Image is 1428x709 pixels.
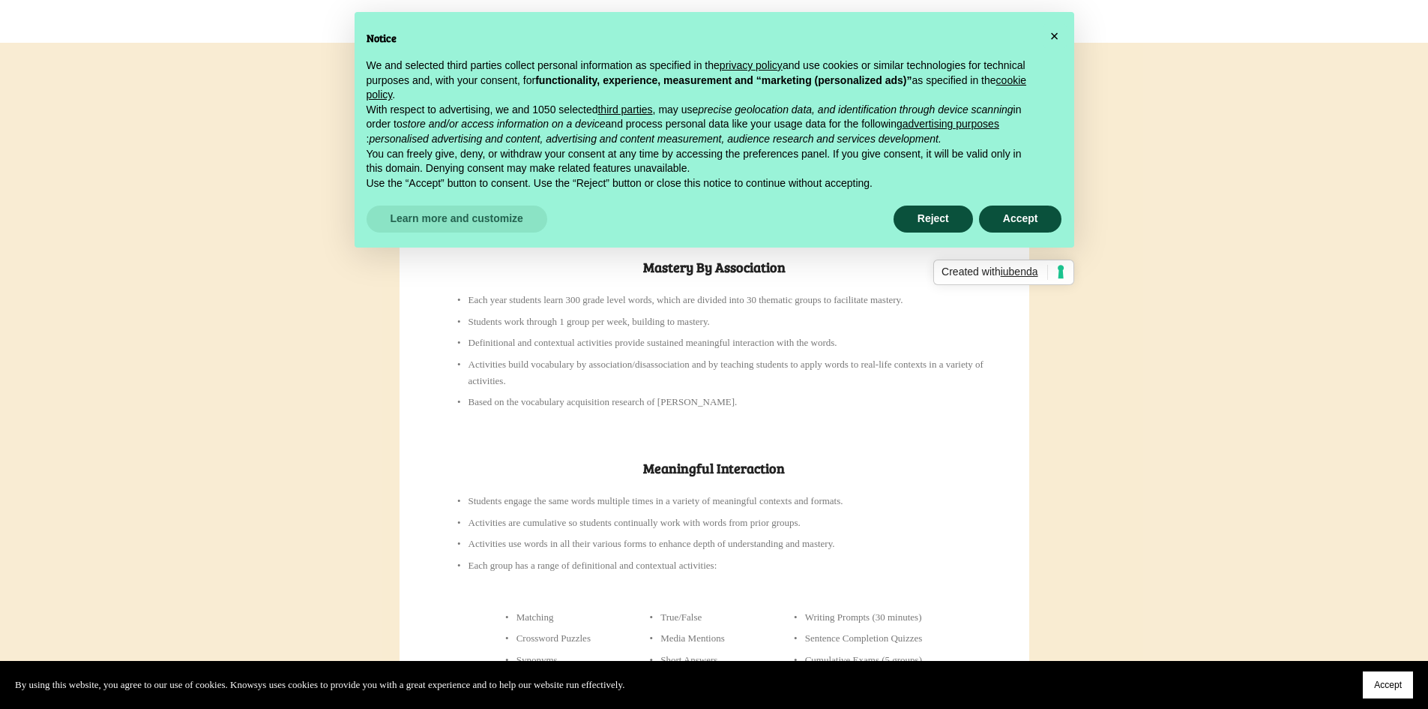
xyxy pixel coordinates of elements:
a: cookie policy [367,74,1027,101]
p: Activities build vocabulary by association/disassociation and by teaching students to apply words... [469,356,990,389]
p: Students work through 1 group per week, building to mastery. [469,314,990,330]
button: Learn more and customize [367,206,547,233]
p: Short Answers [660,652,750,668]
a: Created withiubenda [933,260,1073,285]
button: Close this notice [1043,24,1067,48]
span: iubenda [1001,266,1038,278]
button: Accept [1363,671,1413,698]
a: privacy policy [720,59,783,71]
strong: Meaningful Interaction [643,459,785,477]
p: Sentence Completion Quizzes [805,630,990,647]
em: precise geolocation data, and identification through device scanning [698,104,1013,116]
p: Cumulative Exams (5 groups) [805,652,990,668]
p: Activities are cumulative so students continually work with words from prior groups. [469,515,990,531]
button: third parties [597,103,652,118]
p: Synonyms [516,652,606,668]
p: Each year students learn 300 grade level words, which are divided into 30 thematic groups to faci... [469,292,990,308]
strong: functionality, experience, measurement and “marketing (personalized ads)” [535,74,912,86]
p: Students engage the same words multiple times in a variety of meaningful contexts and formats. [469,493,990,509]
p: Media Mentions [660,630,750,647]
p: With respect to advertising, we and 1050 selected , may use in order to and process personal data... [367,103,1038,147]
p: Matching [516,609,606,626]
p: Activities use words in all their various forms to enhance depth of understanding and mastery. [469,536,990,552]
p: You can freely give, deny, or withdraw your consent at any time by accessing the preferences pane... [367,147,1038,176]
em: personalised advertising and content, advertising and content measurement, audience research and ... [369,133,941,145]
p: True/False [660,609,750,626]
p: We and selected third parties collect personal information as specified in the and use cookies or... [367,59,1038,103]
span: Created with [942,265,1047,280]
p: Based on the vocabulary acquisition research of [PERSON_NAME]. [469,394,990,410]
h2: Notice [367,30,1038,47]
span: Accept [1374,680,1402,690]
span: × [1050,28,1059,44]
button: advertising purposes [903,117,999,132]
p: Crossword Puzzles [516,630,606,647]
p: By using this website, you agree to our use of cookies. Knowsys uses cookies to provide you with ... [15,677,624,693]
p: Writing Prompts (30 minutes) [805,609,990,626]
p: Use the “Accept” button to consent. Use the “Reject” button or close this notice to continue with... [367,176,1038,191]
p: Definitional and contextual activities provide sustained meaningful interaction with the words. [469,335,990,351]
strong: Mastery by Association [643,258,786,276]
button: Reject [894,206,973,233]
em: store and/or access information on a device [403,118,606,130]
button: Accept [979,206,1062,233]
p: Each group has a range of definitional and contextual activities: [469,557,990,574]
